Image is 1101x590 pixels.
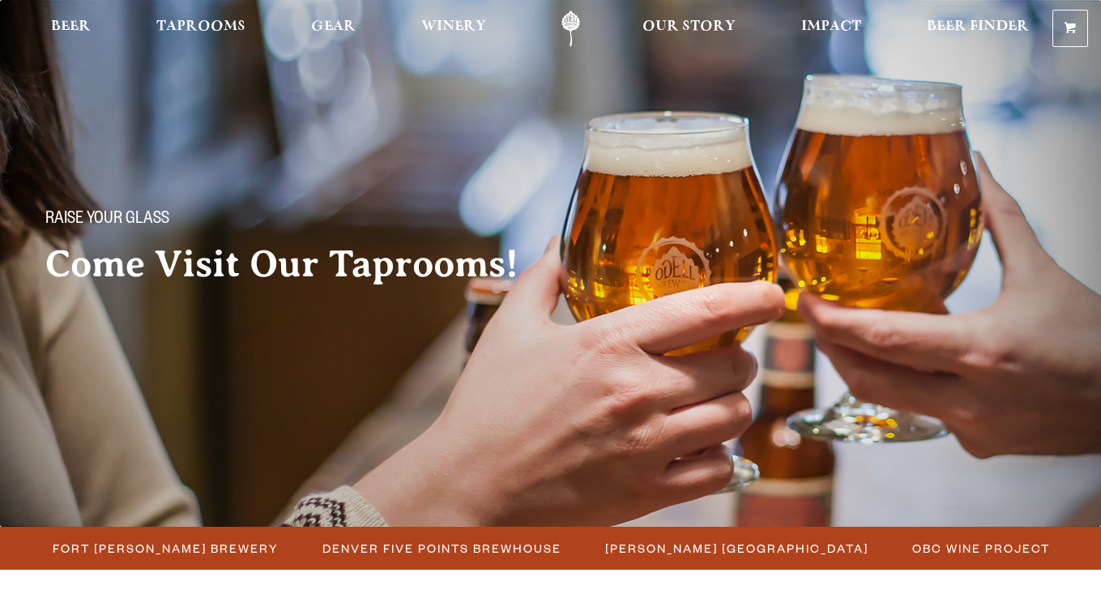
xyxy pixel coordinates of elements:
a: Beer Finder [916,11,1039,47]
span: Beer Finder [927,20,1029,33]
a: Winery [411,11,497,47]
span: [PERSON_NAME] [GEOGRAPHIC_DATA] [605,537,868,560]
a: Impact [791,11,872,47]
span: Raise your glass [45,210,169,231]
h2: Come Visit Our Taprooms! [45,244,551,284]
a: Denver Five Points Brewhouse [313,537,570,560]
span: Beer [51,20,91,33]
a: Taprooms [146,11,256,47]
a: OBC Wine Project [903,537,1058,560]
span: Fort [PERSON_NAME] Brewery [53,537,279,560]
span: Taprooms [156,20,245,33]
a: Gear [301,11,366,47]
a: Beer [41,11,101,47]
span: Winery [421,20,486,33]
span: Impact [801,20,861,33]
span: OBC Wine Project [912,537,1050,560]
a: Fort [PERSON_NAME] Brewery [43,537,287,560]
span: Gear [311,20,356,33]
span: Our Story [642,20,736,33]
span: Denver Five Points Brewhouse [322,537,561,560]
a: Our Story [632,11,746,47]
a: Odell Home [540,11,601,47]
a: [PERSON_NAME] [GEOGRAPHIC_DATA] [595,537,877,560]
